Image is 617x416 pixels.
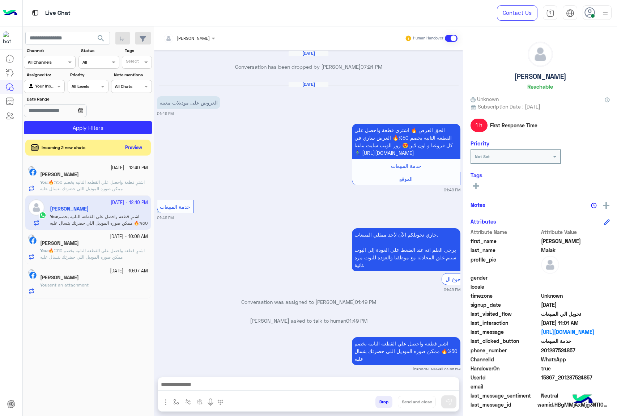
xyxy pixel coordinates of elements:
[391,163,421,169] span: خدمة المبيعات
[497,5,537,21] a: Contact Us
[471,383,540,390] span: email
[541,319,610,327] span: 2025-09-25T08:01:59.619Z
[28,269,35,276] img: picture
[125,47,151,54] label: Tags
[177,35,210,41] span: [PERSON_NAME]
[40,240,79,246] h5: Mohamed Abdullah
[157,111,174,116] small: 01:49 PM
[3,5,17,21] img: Logo
[346,318,367,324] span: 01:49 PM
[541,347,610,354] span: 201287524857
[27,96,108,102] label: Date Range
[442,273,480,285] div: الرجوع ال Bot
[444,287,460,293] small: 01:49 PM
[471,228,540,236] span: Attribute Name
[206,398,215,407] img: send voice note
[31,8,40,17] img: tab
[40,248,48,253] b: :
[541,365,610,372] span: true
[45,8,71,18] p: Live Chat
[40,179,47,185] span: You
[471,201,485,208] h6: Notes
[28,166,35,173] img: picture
[352,337,460,365] p: 13/9/2025, 1:53 PM
[375,396,392,408] button: Drop
[471,319,540,327] span: last_interaction
[471,140,489,147] h6: Priority
[541,283,610,290] span: null
[125,58,139,66] div: Select
[289,82,328,87] h6: [DATE]
[541,301,610,309] span: 2025-04-08T13:02:32.483Z
[92,32,110,47] button: search
[398,396,436,408] button: Send and close
[537,401,610,408] span: wamid.HBgMMjAxMjg3NTI0ODU3FQIAEhggQUM5NkIzMkE1ODA0MUU5NTdEOEY1NjE3RTQ0MkU3OTgA
[185,399,191,405] img: Trigger scenario
[541,356,610,363] span: 2
[543,5,557,21] a: tab
[528,42,553,67] img: defaultAdmin.png
[354,127,453,156] span: الحق العرض 🔥 اشترى قطعة واحصل علي القطعه التانيه بخصم 50%🔥 العرض ساري في كل فروعنا و اون لاين😍 زو...
[111,165,148,171] small: [DATE] - 12:40 PM
[413,367,460,373] small: [PERSON_NAME] 01:53 PM
[601,9,610,18] img: profile
[40,171,79,178] h5: عماد العمدة
[29,237,37,244] img: Facebook
[40,275,79,281] h5: Mohamed Elmawgoud
[514,72,566,81] h5: [PERSON_NAME]
[42,144,85,151] span: Incoming 2 new chats
[110,233,148,240] small: [DATE] - 10:08 AM
[81,47,118,54] label: Status
[541,237,610,245] span: Mina
[541,274,610,281] span: null
[29,169,37,176] img: Facebook
[110,268,148,275] small: [DATE] - 10:07 AM
[352,228,460,271] p: 13/9/2025, 1:49 PM
[490,122,537,129] span: First Response Time
[471,337,540,345] span: last_clicked_button
[527,83,553,90] h6: Reachable
[70,72,107,78] label: Priority
[217,399,223,405] img: make a call
[475,154,490,159] b: Not Set
[194,396,206,408] button: create order
[40,248,47,253] span: You
[170,396,182,408] button: select flow
[413,35,443,41] small: Human Handover
[173,399,179,405] img: select flow
[471,218,496,225] h6: Attributes
[29,272,37,279] img: Facebook
[445,398,452,406] img: send message
[603,202,609,209] img: add
[471,374,540,381] span: UserId
[471,356,540,363] span: ChannelId
[40,282,47,288] span: You
[471,292,540,300] span: timezone
[471,401,536,408] span: last_message_id
[157,317,460,324] p: [PERSON_NAME] asked to talk to human
[541,292,610,300] span: Unknown
[471,172,610,178] h6: Tags
[40,248,145,260] span: اشترِ قطعة واحصل علي القطعه التانيه بخصم 50%🔥 ممكن صوره الموديل اللي حضرتك بتسال عليه
[471,256,540,272] span: profile_pic
[182,396,194,408] button: Trigger scenario
[122,143,145,153] button: Preview
[27,72,64,78] label: Assigned to:
[157,298,460,306] p: Conversation was assigned to [PERSON_NAME]
[28,234,35,241] img: picture
[471,347,540,354] span: phone_number
[471,274,540,281] span: gender
[157,215,174,221] small: 01:49 PM
[471,365,540,372] span: HandoverOn
[471,301,540,309] span: signup_date
[471,392,540,399] span: last_message_sentiment
[399,176,413,182] span: الموقع
[40,179,145,191] span: اشترِ قطعة واحصل علي القطعه التانيه بخصم 50%🔥 ممكن صوره الموديل اللي حضرتك بتسال عليه
[289,51,328,56] h6: [DATE]
[541,383,610,390] span: null
[566,9,574,17] img: tab
[570,387,595,412] img: hulul-logo.png
[471,283,540,290] span: locale
[114,72,151,78] label: Note mentions
[591,203,597,208] img: notes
